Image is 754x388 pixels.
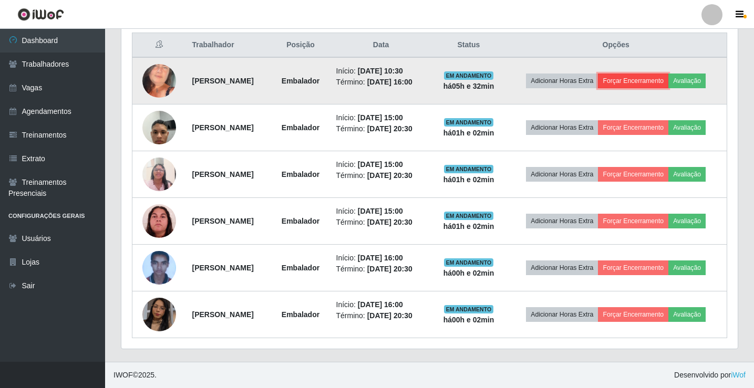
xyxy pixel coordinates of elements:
span: EM ANDAMENTO [444,71,494,80]
img: 1734900991405.jpeg [142,152,176,196]
button: Avaliação [668,120,706,135]
strong: [PERSON_NAME] [192,217,253,225]
span: © 2025 . [113,370,157,381]
button: Adicionar Horas Extra [526,307,598,322]
button: Avaliação [668,167,706,182]
li: Início: [336,66,426,77]
button: Forçar Encerramento [598,120,668,135]
strong: há 00 h e 02 min [443,316,494,324]
strong: [PERSON_NAME] [192,123,253,132]
time: [DATE] 15:00 [358,113,403,122]
button: Avaliação [668,214,706,228]
span: IWOF [113,371,133,379]
strong: Embalador [282,170,319,179]
li: Início: [336,206,426,217]
time: [DATE] 16:00 [358,254,403,262]
strong: há 00 h e 02 min [443,269,494,277]
button: Avaliação [668,74,706,88]
button: Forçar Encerramento [598,167,668,182]
time: [DATE] 16:00 [367,78,412,86]
th: Posição [271,33,329,58]
li: Início: [336,299,426,310]
time: [DATE] 20:30 [367,171,412,180]
time: [DATE] 15:00 [358,160,403,169]
strong: há 01 h e 02 min [443,129,494,137]
li: Início: [336,159,426,170]
strong: há 01 h e 02 min [443,175,494,184]
span: Desenvolvido por [674,370,746,381]
span: EM ANDAMENTO [444,258,494,267]
button: Avaliação [668,307,706,322]
button: Forçar Encerramento [598,214,668,228]
span: EM ANDAMENTO [444,118,494,127]
time: [DATE] 20:30 [367,218,412,226]
time: [DATE] 20:30 [367,124,412,133]
strong: há 05 h e 32 min [443,82,494,90]
th: Data [330,33,432,58]
strong: Embalador [282,217,319,225]
li: Término: [336,123,426,134]
li: Início: [336,253,426,264]
strong: [PERSON_NAME] [192,77,253,85]
strong: há 01 h e 02 min [443,222,494,230]
button: Adicionar Horas Extra [526,167,598,182]
img: 1750360677294.jpeg [142,204,176,238]
a: iWof [731,371,746,379]
span: EM ANDAMENTO [444,165,494,173]
li: Término: [336,217,426,228]
th: Opções [505,33,727,58]
strong: Embalador [282,77,319,85]
strong: Embalador [282,123,319,132]
img: CoreUI Logo [17,8,64,21]
button: Adicionar Horas Extra [526,214,598,228]
span: EM ANDAMENTO [444,212,494,220]
img: 1748697228135.jpeg [142,285,176,344]
strong: [PERSON_NAME] [192,310,253,319]
img: 1673386012464.jpeg [142,246,176,290]
button: Avaliação [668,260,706,275]
strong: Embalador [282,310,319,319]
button: Forçar Encerramento [598,74,668,88]
strong: [PERSON_NAME] [192,170,253,179]
th: Status [432,33,505,58]
span: EM ANDAMENTO [444,305,494,313]
img: 1736201934549.jpeg [142,105,176,150]
img: 1746889140072.jpeg [142,45,176,118]
strong: Embalador [282,264,319,272]
time: [DATE] 16:00 [358,300,403,309]
th: Trabalhador [185,33,271,58]
button: Adicionar Horas Extra [526,120,598,135]
li: Término: [336,77,426,88]
li: Início: [336,112,426,123]
button: Adicionar Horas Extra [526,260,598,275]
strong: [PERSON_NAME] [192,264,253,272]
time: [DATE] 10:30 [358,67,403,75]
time: [DATE] 20:30 [367,265,412,273]
li: Término: [336,264,426,275]
time: [DATE] 20:30 [367,311,412,320]
button: Forçar Encerramento [598,260,668,275]
time: [DATE] 15:00 [358,207,403,215]
button: Adicionar Horas Extra [526,74,598,88]
button: Forçar Encerramento [598,307,668,322]
li: Término: [336,170,426,181]
li: Término: [336,310,426,321]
